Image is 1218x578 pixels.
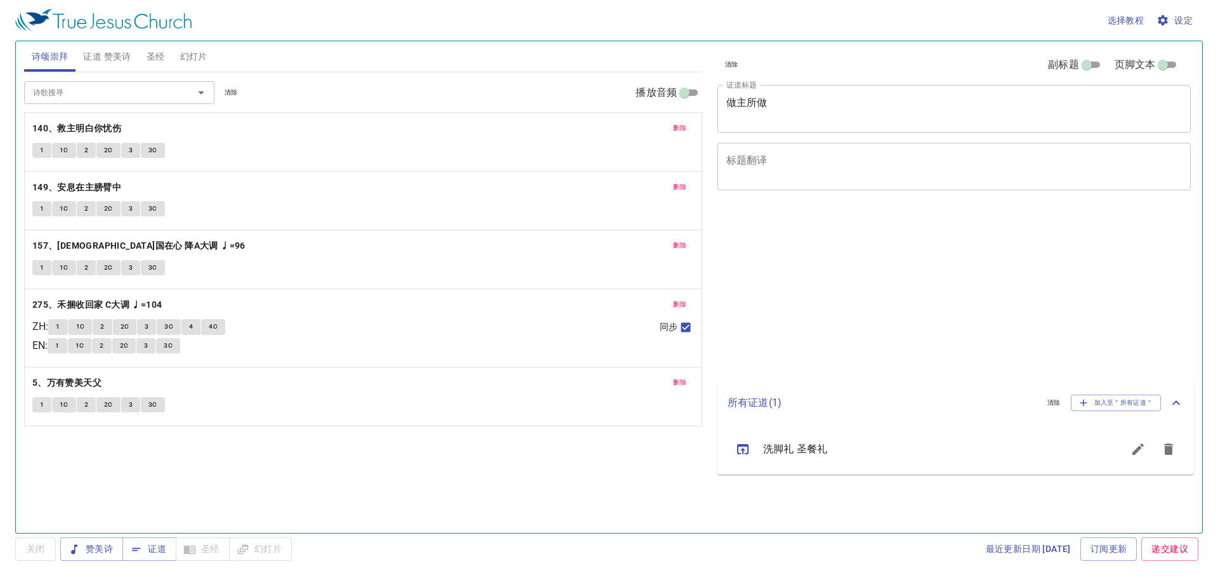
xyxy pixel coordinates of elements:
button: 157、[DEMOGRAPHIC_DATA]国在心 降A大调 ♩=96 [32,238,247,254]
span: 2C [104,203,113,214]
button: 3 [121,201,140,216]
button: 2 [77,201,96,216]
span: 清除 [1047,397,1061,409]
span: 2C [104,399,113,411]
b: 140、救主明白你忧伤 [32,121,121,136]
button: 3C [157,319,181,334]
button: 3 [121,397,140,412]
button: 1 [32,143,51,158]
button: 3 [137,319,156,334]
button: 2C [96,201,121,216]
button: 删除 [665,238,694,253]
span: 1C [75,340,84,351]
button: 3 [121,143,140,158]
button: 2C [96,260,121,275]
span: 订阅更新 [1090,541,1127,557]
button: 275、禾捆收回家 C大调 ♩=104 [32,297,164,313]
button: 1C [52,260,76,275]
button: 2C [112,338,136,353]
span: 证道 赞美诗 [83,49,131,65]
button: 1C [52,201,76,216]
span: 删除 [673,240,686,251]
span: 1C [60,399,69,411]
button: 1C [68,338,92,353]
span: 1C [60,145,69,156]
span: 2 [84,262,88,273]
img: True Jesus Church [15,9,192,32]
span: 设定 [1159,13,1193,29]
span: 1 [40,203,44,214]
button: 清除 [1040,395,1068,411]
p: 所有证道 ( 1 ) [728,395,1037,411]
span: 选择教程 [1108,13,1144,29]
button: 赞美诗 [60,537,123,561]
button: 2C [96,397,121,412]
span: 页脚文本 [1115,57,1156,72]
span: 2 [84,203,88,214]
iframe: from-child [712,204,1097,377]
button: 2 [77,260,96,275]
span: 诗颂崇拜 [32,49,69,65]
button: 1C [69,319,93,334]
button: 删除 [665,375,694,390]
span: 2 [100,321,104,332]
span: 3C [164,321,173,332]
span: 1C [76,321,85,332]
button: 5、万有赞美天父 [32,375,104,391]
span: 同步 [660,320,678,334]
button: 1C [52,143,76,158]
span: 赞美诗 [70,541,113,557]
span: 1 [40,399,44,411]
p: ZH : [32,319,48,334]
span: 2 [84,145,88,156]
button: 140、救主明白你忧伤 [32,121,124,136]
button: 选择教程 [1103,9,1149,32]
span: 2 [100,340,103,351]
button: 1C [52,397,76,412]
b: 149、安息在主膀臂中 [32,180,121,195]
span: 最近更新日期 [DATE] [986,541,1071,557]
span: 洗脚礼 圣餐礼 [763,442,1092,457]
span: 3 [129,262,133,273]
button: 4 [181,319,200,334]
button: 删除 [665,180,694,195]
a: 最近更新日期 [DATE] [981,537,1076,561]
button: 3 [121,260,140,275]
span: 2C [121,321,129,332]
span: 3 [129,203,133,214]
b: 157、[DEMOGRAPHIC_DATA]国在心 降A大调 ♩=96 [32,238,246,254]
button: 1 [32,260,51,275]
span: 删除 [673,122,686,134]
span: 4C [209,321,218,332]
button: 2C [96,143,121,158]
button: 删除 [665,297,694,312]
span: 加入至＂所有证道＂ [1079,397,1153,409]
span: 清除 [725,59,738,70]
div: 所有证道(1)清除加入至＂所有证道＂ [717,382,1194,424]
b: 275、禾捆收回家 C大调 ♩=104 [32,297,162,313]
span: 3 [129,145,133,156]
span: 3 [129,399,133,411]
button: 2C [113,319,137,334]
button: 清除 [717,57,746,72]
span: 1 [55,340,59,351]
a: 订阅更新 [1080,537,1137,561]
button: 3C [156,338,180,353]
span: 1 [40,262,44,273]
ul: sermon lineup list [717,424,1194,475]
button: 设定 [1154,9,1198,32]
span: 播放音频 [636,85,677,100]
button: 1 [32,201,51,216]
span: 3C [148,203,157,214]
span: 3 [144,340,148,351]
span: 3C [148,399,157,411]
button: 3C [141,260,165,275]
span: 清除 [225,87,238,98]
span: 1 [56,321,60,332]
button: 2 [77,143,96,158]
button: 加入至＂所有证道＂ [1071,395,1162,411]
button: 1 [32,397,51,412]
button: 清除 [217,85,246,100]
span: 2C [120,340,129,351]
button: 1 [48,338,67,353]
